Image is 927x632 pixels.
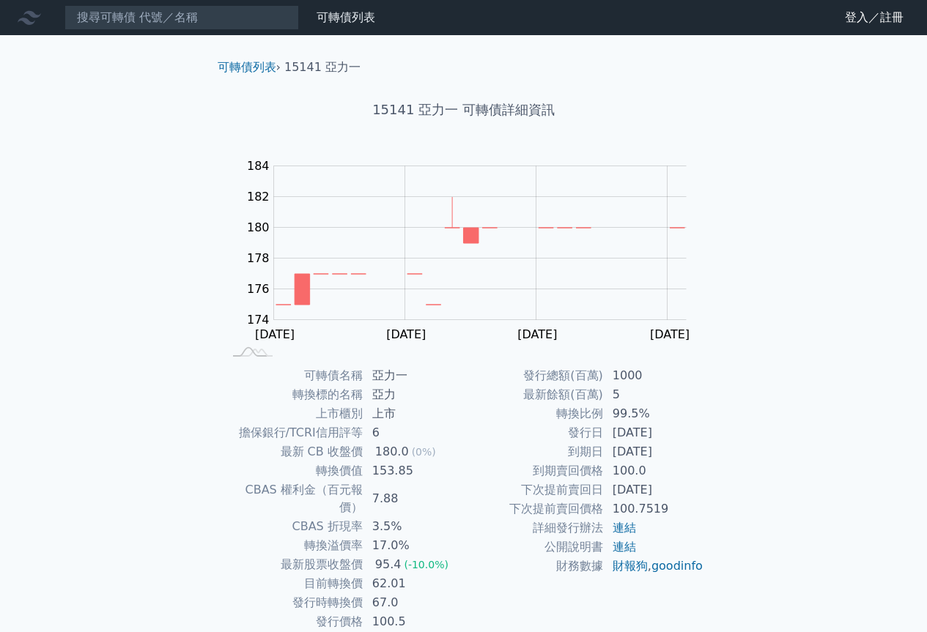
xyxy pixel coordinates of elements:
td: 5 [604,385,704,404]
a: 連結 [613,540,636,554]
td: 財務數據 [464,557,604,576]
td: , [604,557,704,576]
tspan: 178 [247,251,270,265]
td: 上市 [363,404,464,423]
td: [DATE] [604,480,704,499]
input: 搜尋可轉債 代號／名稱 [64,5,299,30]
td: 3.5% [363,517,464,536]
tspan: 180 [247,220,270,234]
tspan: 176 [247,282,270,296]
td: 下次提前賣回日 [464,480,604,499]
td: 100.0 [604,461,704,480]
td: CBAS 折現率 [224,517,363,536]
td: 發行價格 [224,612,363,631]
a: 連結 [613,521,636,535]
tspan: [DATE] [255,327,295,341]
li: 15141 亞力一 [284,59,361,76]
td: 67.0 [363,593,464,612]
td: 7.88 [363,480,464,517]
a: 財報狗 [613,559,648,573]
td: 到期賣回價格 [464,461,604,480]
tspan: 184 [247,159,270,173]
td: 轉換溢價率 [224,536,363,555]
td: [DATE] [604,442,704,461]
span: (0%) [412,446,436,458]
tspan: 174 [247,313,270,327]
td: 153.85 [363,461,464,480]
div: 180.0 [372,443,412,461]
td: 可轉債名稱 [224,366,363,385]
tspan: 182 [247,190,270,204]
td: [DATE] [604,423,704,442]
td: 亞力一 [363,366,464,385]
td: 6 [363,423,464,442]
td: 轉換比例 [464,404,604,423]
a: 登入／註冊 [833,6,915,29]
td: 最新 CB 收盤價 [224,442,363,461]
td: 62.01 [363,574,464,593]
td: 詳細發行辦法 [464,518,604,538]
td: 目前轉換價 [224,574,363,593]
td: 最新餘額(百萬) [464,385,604,404]
a: goodinfo [651,559,703,573]
a: 可轉債列表 [317,10,375,24]
td: 公開說明書 [464,538,604,557]
td: 最新股票收盤價 [224,555,363,574]
a: 可轉債列表 [218,60,276,74]
g: Chart [240,159,709,341]
div: 95.4 [372,556,405,573]
td: 發行時轉換價 [224,593,363,612]
tspan: [DATE] [650,327,690,341]
h1: 15141 亞力一 可轉債詳細資訊 [206,100,722,120]
td: 擔保銀行/TCRI信用評等 [224,423,363,442]
td: 100.5 [363,612,464,631]
tspan: [DATE] [386,327,426,341]
td: 上市櫃別 [224,404,363,423]
td: 下次提前賣回價格 [464,499,604,518]
td: 發行日 [464,423,604,442]
td: 1000 [604,366,704,385]
td: 100.7519 [604,499,704,518]
span: (-10.0%) [404,559,448,570]
td: CBAS 權利金（百元報價） [224,480,363,517]
td: 到期日 [464,442,604,461]
tspan: [DATE] [517,327,557,341]
li: › [218,59,281,76]
td: 轉換標的名稱 [224,385,363,404]
td: 99.5% [604,404,704,423]
td: 發行總額(百萬) [464,366,604,385]
td: 17.0% [363,536,464,555]
td: 轉換價值 [224,461,363,480]
td: 亞力 [363,385,464,404]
